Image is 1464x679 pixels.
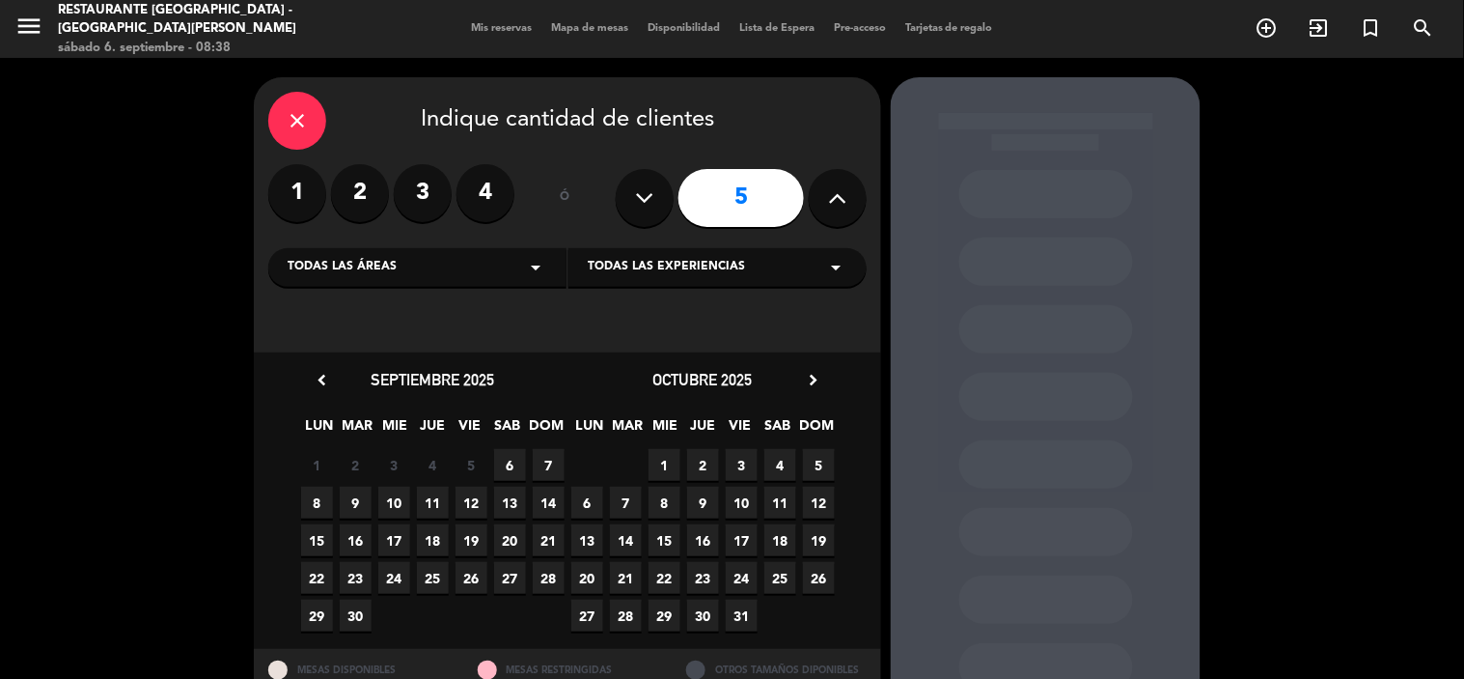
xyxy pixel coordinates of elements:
span: 12 [803,487,835,519]
span: Mapa de mesas [541,23,638,34]
span: 13 [494,487,526,519]
span: 22 [649,562,680,594]
span: 10 [726,487,758,519]
i: exit_to_app [1308,16,1331,40]
div: Restaurante [GEOGRAPHIC_DATA] - [GEOGRAPHIC_DATA][PERSON_NAME] [58,1,351,39]
span: 8 [301,487,333,519]
span: VIE [455,414,486,446]
span: 22 [301,562,333,594]
i: add_circle_outline [1256,16,1279,40]
span: 24 [726,562,758,594]
span: 12 [456,487,487,519]
span: DOM [800,414,832,446]
i: arrow_drop_down [824,256,847,279]
span: 6 [571,487,603,519]
i: menu [14,12,43,41]
label: 1 [268,164,326,222]
span: 14 [610,524,642,556]
span: 10 [378,487,410,519]
span: 20 [571,562,603,594]
span: LUN [574,414,606,446]
span: 26 [803,562,835,594]
i: chevron_left [312,370,332,390]
span: SAB [492,414,524,446]
span: 5 [456,449,487,481]
i: arrow_drop_down [524,256,547,279]
span: 31 [726,600,758,632]
span: 18 [417,524,449,556]
span: SAB [762,414,794,446]
span: 20 [494,524,526,556]
span: 8 [649,487,680,519]
span: septiembre 2025 [371,370,494,389]
span: 1 [301,449,333,481]
span: MAR [612,414,644,446]
span: 29 [649,600,680,632]
label: 2 [331,164,389,222]
span: 16 [340,524,372,556]
span: 21 [610,562,642,594]
span: 25 [764,562,796,594]
span: DOM [530,414,562,446]
span: Tarjetas de regalo [896,23,1003,34]
span: Pre-acceso [824,23,896,34]
span: 30 [687,600,719,632]
span: 17 [726,524,758,556]
span: 7 [610,487,642,519]
span: 13 [571,524,603,556]
span: MIE [379,414,411,446]
span: JUE [417,414,449,446]
span: 25 [417,562,449,594]
span: VIE [725,414,757,446]
span: 14 [533,487,565,519]
span: Lista de Espera [730,23,824,34]
span: LUN [304,414,336,446]
span: MIE [649,414,681,446]
span: 7 [533,449,565,481]
span: 23 [687,562,719,594]
div: Indique cantidad de clientes [268,92,867,150]
span: 9 [687,487,719,519]
i: chevron_right [803,370,823,390]
span: Disponibilidad [638,23,730,34]
span: 19 [803,524,835,556]
span: 28 [610,600,642,632]
i: search [1412,16,1435,40]
span: 30 [340,600,372,632]
span: 5 [803,449,835,481]
span: 28 [533,562,565,594]
label: 4 [456,164,514,222]
span: 27 [494,562,526,594]
span: 17 [378,524,410,556]
span: 2 [687,449,719,481]
span: octubre 2025 [653,370,753,389]
span: 24 [378,562,410,594]
i: turned_in_not [1360,16,1383,40]
span: 6 [494,449,526,481]
i: close [286,109,309,132]
span: 4 [417,449,449,481]
button: menu [14,12,43,47]
span: Todas las áreas [288,258,397,277]
span: 16 [687,524,719,556]
label: 3 [394,164,452,222]
span: 9 [340,487,372,519]
span: 1 [649,449,680,481]
span: 18 [764,524,796,556]
span: 23 [340,562,372,594]
span: 4 [764,449,796,481]
span: 27 [571,600,603,632]
span: Mis reservas [461,23,541,34]
span: JUE [687,414,719,446]
div: sábado 6. septiembre - 08:38 [58,39,351,58]
span: 3 [378,449,410,481]
span: 11 [417,487,449,519]
span: 21 [533,524,565,556]
span: MAR [342,414,373,446]
span: 15 [301,524,333,556]
span: Todas las experiencias [588,258,745,277]
span: 11 [764,487,796,519]
span: 15 [649,524,680,556]
span: 2 [340,449,372,481]
span: 19 [456,524,487,556]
